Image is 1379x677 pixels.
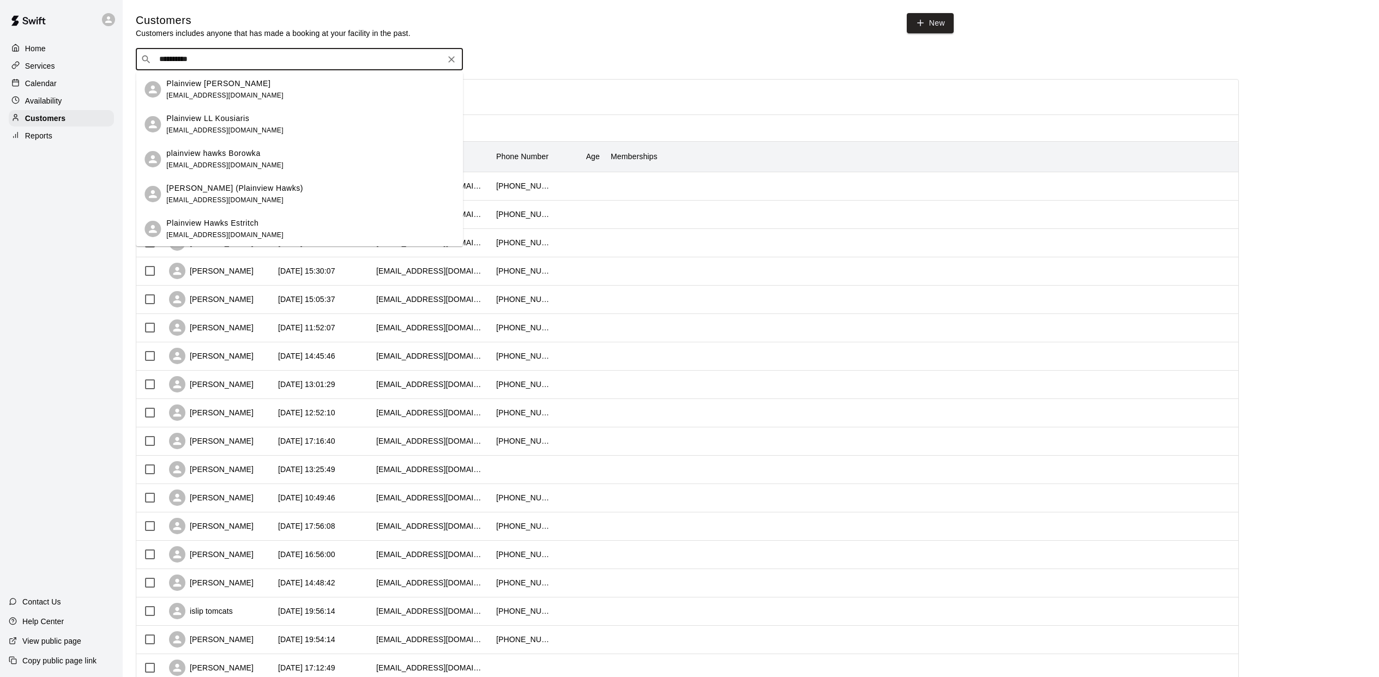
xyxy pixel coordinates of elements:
div: 2025-10-01 19:56:14 [278,606,335,616]
div: +16316364845 [496,492,551,503]
div: [PERSON_NAME] [169,461,254,477]
div: [PERSON_NAME] [169,263,254,279]
p: Plainview LL Kousiaris [166,113,249,124]
h5: Customers [136,13,411,28]
div: 2025-10-12 14:45:46 [278,350,335,361]
div: 2025-10-13 15:05:37 [278,294,335,305]
p: View public page [22,636,81,646]
div: [PERSON_NAME] [169,546,254,563]
div: edkavagh@aol.com [376,549,485,560]
div: Phone Number [496,141,549,172]
div: 2025-10-05 13:25:49 [278,464,335,475]
div: josephesposito2010@icloud.com [376,407,485,418]
a: New [907,13,954,33]
a: Home [9,40,114,57]
div: cawley33@hotmail.com [376,577,485,588]
span: [EMAIL_ADDRESS][DOMAIN_NAME] [166,161,284,169]
span: [EMAIL_ADDRESS][DOMAIN_NAME] [166,126,284,134]
div: 2025-10-07 17:16:40 [278,436,335,446]
div: redmcgorry@yahoo.com [376,436,485,446]
div: Memberships [611,141,658,172]
div: 2025-10-01 19:54:14 [278,634,335,645]
p: Services [25,61,55,71]
div: +15169969944 [496,634,551,645]
div: +16317070833 [496,521,551,531]
div: +16317082941 [496,294,551,305]
div: vonurffr@gmail.com [376,350,485,361]
div: [PERSON_NAME] [169,631,254,648]
div: catchbrenden27@gmail.com [376,464,485,475]
div: +16316812040 [496,322,551,333]
div: [PERSON_NAME] [169,660,254,676]
div: 2025-10-13 15:30:07 [278,265,335,276]
div: Age [556,141,605,172]
a: Reports [9,128,114,144]
div: Plainview LL Kousiaris [144,116,161,132]
div: mgallagher5641@stroseschool.net [376,634,485,645]
p: Plainview Hawks Estritch [166,217,258,229]
div: [PERSON_NAME] [169,575,254,591]
div: Availability [9,93,114,109]
p: Contact Us [22,596,61,607]
div: [PERSON_NAME] [169,433,254,449]
div: +19175926428 [496,436,551,446]
div: plainview hawks Borowka [144,151,161,167]
p: Customers includes anyone that has made a booking at your facility in the past. [136,28,411,39]
p: plainview hawks Borowka [166,148,260,159]
div: 2025-10-12 12:52:10 [278,407,335,418]
p: Calendar [25,78,57,89]
a: Services [9,58,114,74]
p: Customers [25,113,65,124]
div: +15166610074 [496,379,551,390]
div: Plainview Hawks Estritch [144,221,161,237]
div: +16466737034 [496,209,551,220]
div: islip tomcats [169,603,233,619]
div: +13472811363 [496,237,551,248]
div: +16313653144 [496,606,551,616]
div: +16313797975 [496,407,551,418]
div: [PERSON_NAME] [169,291,254,307]
p: [PERSON_NAME] (Plainview Hawks) [166,183,303,194]
div: +16314331206 [496,350,551,361]
p: Home [25,43,46,54]
div: [PERSON_NAME] [169,319,254,336]
p: Help Center [22,616,64,627]
div: gilvill@ymel.com [376,662,485,673]
button: Clear [444,52,459,67]
div: 2025-10-05 10:49:46 [278,492,335,503]
div: 2025-10-02 14:48:42 [278,577,335,588]
a: Calendar [9,75,114,92]
div: tomcatsbaseball14u@gmail.com [376,606,485,616]
div: +15165323131 [496,549,551,560]
div: Plainview LL Wiener [144,81,161,98]
div: Search customers by name or email [136,49,463,70]
span: [EMAIL_ADDRESS][DOMAIN_NAME] [166,92,284,99]
p: Availability [25,95,62,106]
div: vilgodizal79@gmail.com [376,322,485,333]
span: [EMAIL_ADDRESS][DOMAIN_NAME] [166,231,284,239]
div: Memberships [605,141,769,172]
div: 2025-10-13 11:52:07 [278,322,335,333]
div: +15162825281 [496,265,551,276]
div: +15167250310 [496,577,551,588]
div: 2025-10-01 17:12:49 [278,662,335,673]
div: [PERSON_NAME] [169,348,254,364]
div: 2025-10-12 13:01:29 [278,379,335,390]
div: [PERSON_NAME] [169,376,254,392]
p: Plainview [PERSON_NAME] [166,78,270,89]
a: Customers [9,110,114,126]
div: messanaagela3@gmail.com [376,521,485,531]
div: jnoto2525@gmail.com [376,379,485,390]
div: Age [586,141,600,172]
div: Phone Number [491,141,556,172]
div: 2025-10-02 17:56:08 [278,521,335,531]
div: bspallina@icloud.com [376,492,485,503]
div: [PERSON_NAME] [169,489,254,506]
div: 2025-10-02 16:56:00 [278,549,335,560]
div: robcor11@aol.com [376,294,485,305]
p: Copy public page link [22,655,97,666]
div: jacksonjdickson@gmail.com [376,265,485,276]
